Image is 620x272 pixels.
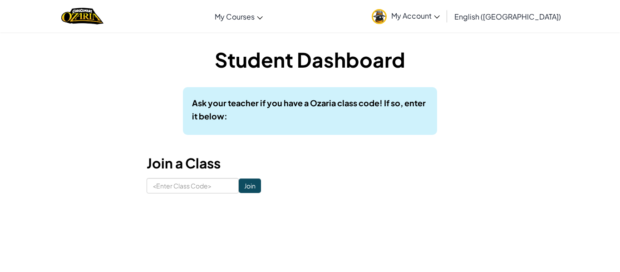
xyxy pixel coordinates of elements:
[61,7,103,25] img: Home
[391,11,440,20] span: My Account
[239,178,261,193] input: Join
[147,45,473,74] h1: Student Dashboard
[215,12,255,21] span: My Courses
[192,98,426,121] b: Ask your teacher if you have a Ozaria class code! If so, enter it below:
[147,153,473,173] h3: Join a Class
[147,178,239,193] input: <Enter Class Code>
[61,7,103,25] a: Ozaria by CodeCombat logo
[450,4,566,29] a: English ([GEOGRAPHIC_DATA])
[372,9,387,24] img: avatar
[210,4,267,29] a: My Courses
[367,2,444,30] a: My Account
[454,12,561,21] span: English ([GEOGRAPHIC_DATA])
